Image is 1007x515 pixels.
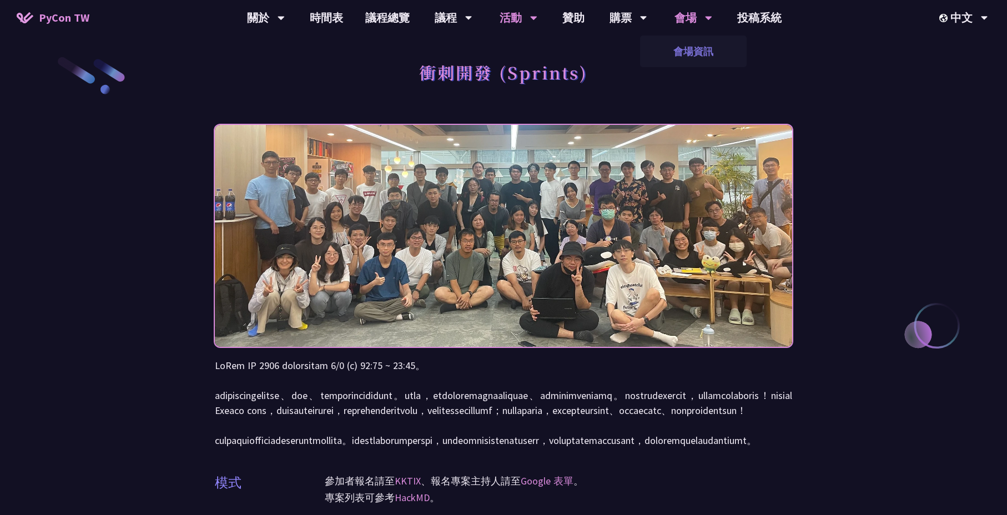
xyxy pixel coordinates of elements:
p: 模式 [215,473,241,493]
p: 專案列表可參考 。 [325,489,792,506]
p: LoRem IP 2906 dolorsitam 6/0 (c) 92:75 ~ 23:45。 adipiscingelitse、doe、temporincididunt。utla，etdolo... [215,358,792,448]
img: Photo of PyCon Taiwan Sprints [215,95,792,377]
img: Home icon of PyCon TW 2025 [17,12,33,23]
img: Locale Icon [939,14,950,22]
a: PyCon TW [6,4,100,32]
a: KKTIX [395,474,421,487]
a: 會場資訊 [640,38,747,64]
span: PyCon TW [39,9,89,26]
p: 參加者報名請至 、報名專案主持人請至 。 [325,473,792,489]
a: HackMD [395,491,430,504]
a: Google 表單 [521,474,573,487]
h1: 衝刺開發 (Sprints) [419,55,588,89]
